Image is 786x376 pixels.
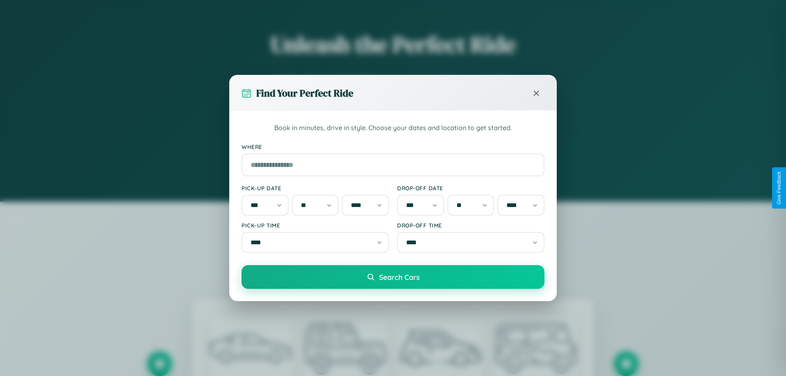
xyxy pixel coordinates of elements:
[379,272,420,281] span: Search Cars
[397,222,544,229] label: Drop-off Time
[242,123,544,133] p: Book in minutes, drive in style. Choose your dates and location to get started.
[242,222,389,229] label: Pick-up Time
[256,86,353,100] h3: Find Your Perfect Ride
[242,185,389,191] label: Pick-up Date
[397,185,544,191] label: Drop-off Date
[242,143,544,150] label: Where
[242,265,544,289] button: Search Cars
